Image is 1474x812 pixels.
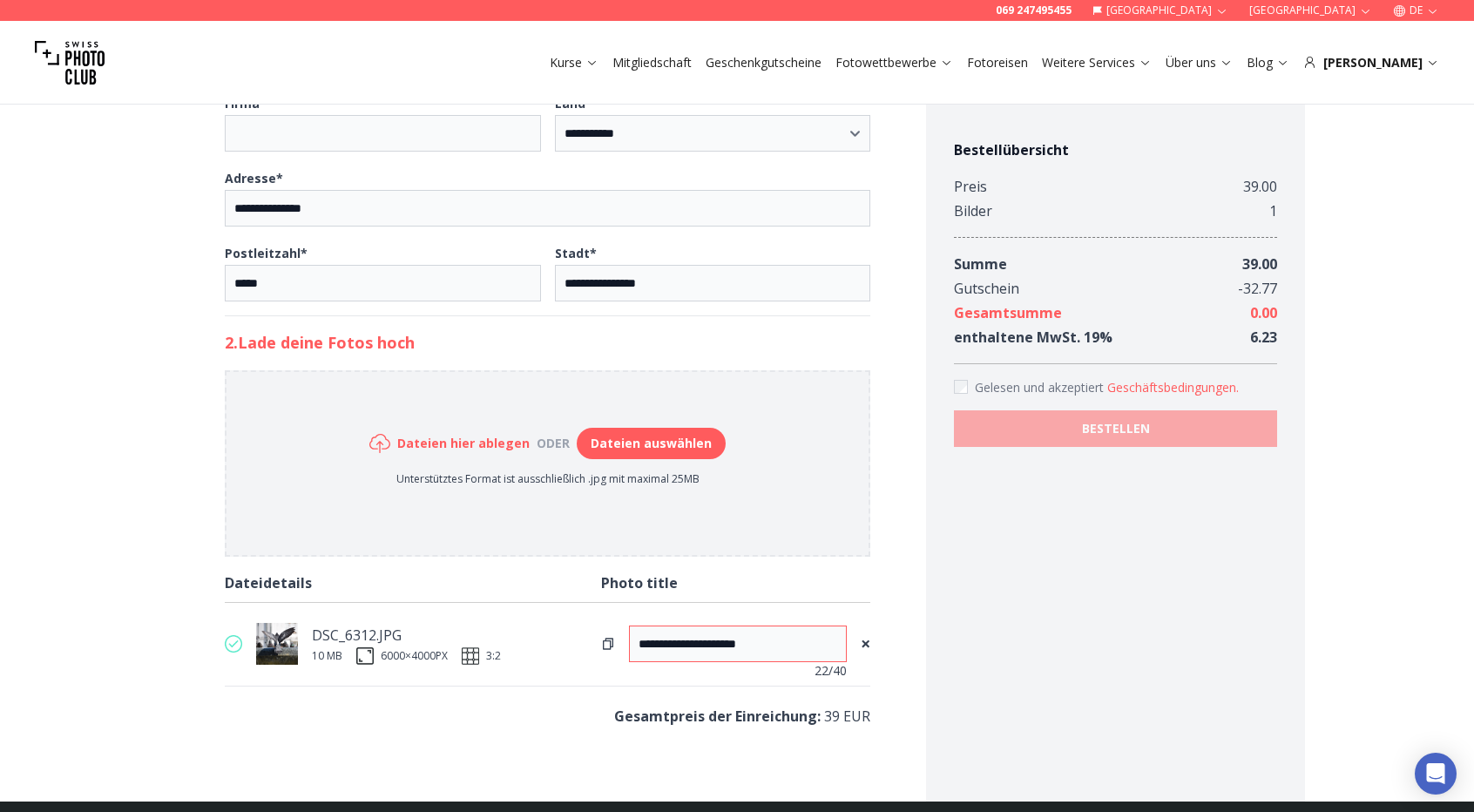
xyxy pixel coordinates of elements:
[954,174,987,199] div: Preis
[954,301,1062,325] div: Gesamtsumme
[225,95,260,112] b: Firma
[835,54,953,71] a: Fotowettbewerbe
[1247,54,1289,71] a: Blog
[1166,54,1233,71] a: Über uns
[954,252,1007,276] div: Summe
[612,54,692,71] a: Mitgliedschaft
[954,139,1277,160] h4: Bestellübersicht
[967,54,1028,71] a: Fotoreisen
[1242,254,1277,274] span: 39.00
[954,410,1277,447] button: BESTELLEN
[996,3,1072,17] a: 069 247495455
[256,623,298,665] img: thumb
[555,95,592,112] b: Land *
[706,54,822,71] a: Geschenkgutscheine
[605,51,699,75] button: Mitgliedschaft
[960,51,1035,75] button: Fotoreisen
[486,649,501,663] span: 3:2
[1042,54,1152,71] a: Weitere Services
[1243,174,1277,199] div: 39.00
[954,325,1112,349] div: enthaltene MwSt. 19 %
[1303,54,1439,71] div: [PERSON_NAME]
[699,51,828,75] button: Geschenkgutscheine
[225,190,871,227] input: Adresse*
[861,632,870,656] span: ×
[614,707,821,726] b: Gesamtpreis der Einreichung :
[312,649,342,663] div: 10 MB
[1415,753,1457,795] div: Open Intercom Messenger
[356,647,374,665] img: size
[1035,51,1159,75] button: Weitere Services
[1250,303,1277,322] span: 0.00
[1269,199,1277,223] div: 1
[975,379,1107,396] span: Gelesen und akzeptiert
[225,245,308,261] b: Postleitzahl *
[225,571,602,595] div: Dateidetails
[577,428,726,459] button: Dateien auswählen
[225,170,283,186] b: Adresse *
[35,28,105,98] img: Swiss photo club
[601,571,870,595] div: Photo title
[543,51,605,75] button: Kurse
[1159,51,1240,75] button: Über uns
[225,635,242,653] img: valid
[381,649,448,663] div: 6000 × 4000 PX
[225,115,541,152] input: Firma
[530,435,577,452] div: oder
[369,472,726,486] p: Unterstütztes Format ist ausschließlich .jpg mit maximal 25MB
[954,199,992,223] div: Bilder
[555,115,871,152] select: Land*
[1240,51,1296,75] button: Blog
[225,330,871,355] h2: 2. Lade deine Fotos hoch
[550,54,598,71] a: Kurse
[815,662,847,680] span: 22 /40
[225,265,541,301] input: Postleitzahl*
[555,265,871,301] input: Stadt*
[954,380,968,394] input: Accept terms
[1250,328,1277,347] span: 6.23
[555,245,597,261] b: Stadt *
[828,51,960,75] button: Fotowettbewerbe
[397,435,530,452] h6: Dateien hier ablegen
[312,623,501,647] div: DSC_6312.JPG
[1238,276,1277,301] div: - 32.77
[1107,379,1239,396] button: Accept termsGelesen und akzeptiert
[225,704,871,728] p: 39 EUR
[954,276,1019,301] div: Gutschein
[462,647,479,665] img: ratio
[1082,420,1150,437] b: BESTELLEN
